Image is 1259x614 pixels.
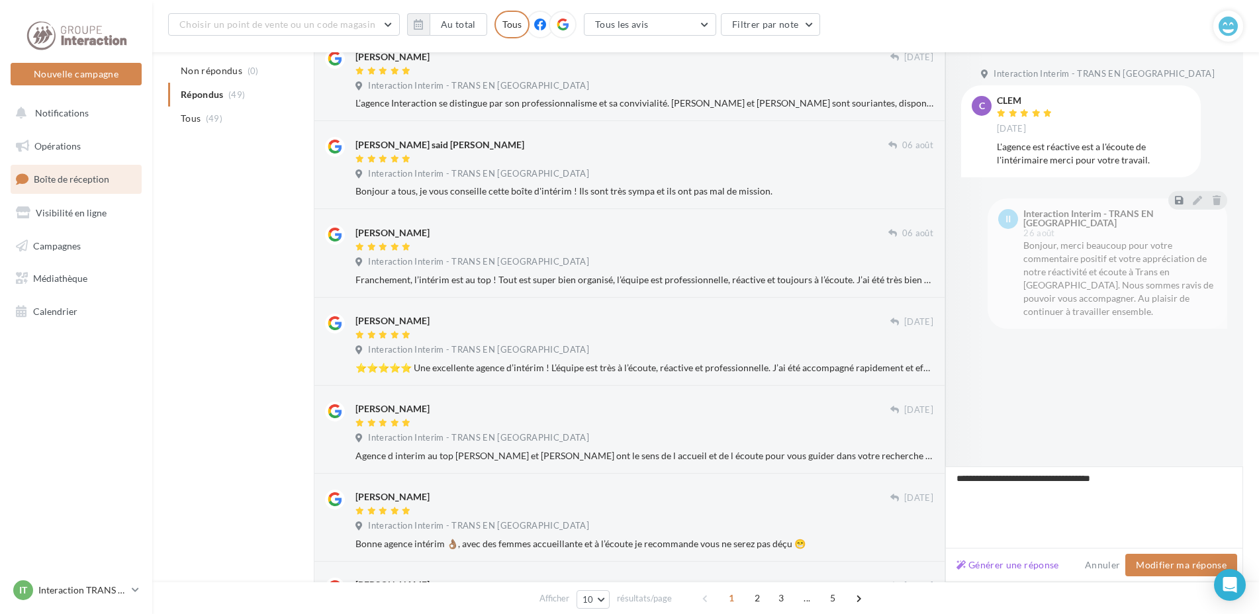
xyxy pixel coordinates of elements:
div: [PERSON_NAME] [355,578,430,592]
a: IT Interaction TRANS EN [GEOGRAPHIC_DATA] [11,578,142,603]
button: Notifications [8,99,139,127]
button: Filtrer par note [721,13,821,36]
div: CLEM [997,96,1055,105]
span: Notifications [35,107,89,118]
button: 10 [577,590,610,609]
span: [DATE] [904,316,933,328]
span: (0) [248,66,259,76]
p: Interaction TRANS EN [GEOGRAPHIC_DATA] [38,584,126,597]
span: résultats/page [617,592,672,605]
div: ⭐️⭐️⭐️⭐️⭐️ Une excellente agence d’intérim ! L’équipe est très à l’écoute, réactive et profession... [355,361,933,374]
a: Visibilité en ligne [8,199,144,227]
div: Tous [494,11,530,38]
div: [PERSON_NAME] [355,226,430,240]
span: [DATE] [997,123,1026,135]
span: Visibilité en ligne [36,207,107,218]
button: Nouvelle campagne [11,63,142,85]
span: Médiathèque [33,273,87,284]
span: Interaction Interim - TRANS EN [GEOGRAPHIC_DATA] [368,344,589,356]
span: 10 [583,594,594,605]
span: ... [796,588,817,609]
button: Au total [407,13,487,36]
div: [PERSON_NAME] [355,402,430,416]
span: Campagnes [33,240,81,251]
span: [DATE] [904,404,933,416]
span: Interaction Interim - TRANS EN [GEOGRAPHIC_DATA] [994,68,1215,80]
span: 26 août [1023,229,1054,238]
span: C [979,99,985,112]
div: Franchement, l’intérim est au top ! Tout est super bien organisé, l’équipe est professionnelle, r... [355,273,933,286]
a: Boîte de réception [8,165,144,193]
span: Afficher [539,592,569,605]
span: 06 août [902,228,933,240]
a: Opérations [8,132,144,160]
span: Tous les avis [595,19,649,30]
button: Tous les avis [584,13,716,36]
span: 3 [770,588,792,609]
div: Agence d interim au top [PERSON_NAME] et [PERSON_NAME] ont le sens de l accueil et de l écoute po... [355,449,933,462]
span: [DATE] [904,580,933,592]
span: 1 [721,588,742,609]
a: Médiathèque [8,265,144,292]
span: (49) [206,113,222,124]
div: Bonjour, merci beaucoup pour votre commentaire positif et votre appréciation de notre réactivité ... [1023,239,1217,318]
span: IT [19,584,27,597]
button: Modifier ma réponse [1125,554,1237,576]
div: [PERSON_NAME] [355,314,430,328]
button: Choisir un point de vente ou un code magasin [168,13,400,36]
span: [DATE] [904,492,933,504]
span: Choisir un point de vente ou un code magasin [179,19,375,30]
div: Open Intercom Messenger [1214,569,1246,601]
button: Générer une réponse [951,557,1064,573]
span: Tous [181,112,201,125]
span: Non répondus [181,64,242,77]
span: 5 [822,588,843,609]
span: [DATE] [904,52,933,64]
span: Calendrier [33,306,77,317]
span: Interaction Interim - TRANS EN [GEOGRAPHIC_DATA] [368,432,589,444]
span: Boîte de réception [34,173,109,185]
div: [PERSON_NAME] [355,490,430,504]
a: Calendrier [8,298,144,326]
button: Annuler [1080,557,1125,573]
button: Au total [430,13,487,36]
span: Interaction Interim - TRANS EN [GEOGRAPHIC_DATA] [368,168,589,180]
div: Interaction Interim - TRANS EN [GEOGRAPHIC_DATA] [1023,209,1214,228]
div: L'agence est réactive est a l'écoute de l'intérimaire merci pour votre travail. [997,140,1190,167]
span: Interaction Interim - TRANS EN [GEOGRAPHIC_DATA] [368,80,589,92]
span: 06 août [902,140,933,152]
span: II [1005,212,1011,226]
span: Interaction Interim - TRANS EN [GEOGRAPHIC_DATA] [368,520,589,532]
div: L’agence Interaction se distingue par son professionnalisme et sa convivialité. [PERSON_NAME] et ... [355,97,933,110]
div: Bonne agence intérim 👌🏽, avec des femmes accueillante et à l’écoute je recommande vous ne serez p... [355,537,933,550]
span: 2 [747,588,768,609]
div: [PERSON_NAME] said [PERSON_NAME] [355,138,524,152]
div: Bonjour a tous, je vous conseille cette boîte d'intérim ! Ils sont très sympa et ils ont pas mal ... [355,185,933,198]
a: Campagnes [8,232,144,260]
div: [PERSON_NAME] [355,50,430,64]
span: Interaction Interim - TRANS EN [GEOGRAPHIC_DATA] [368,256,589,268]
span: Opérations [34,140,81,152]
